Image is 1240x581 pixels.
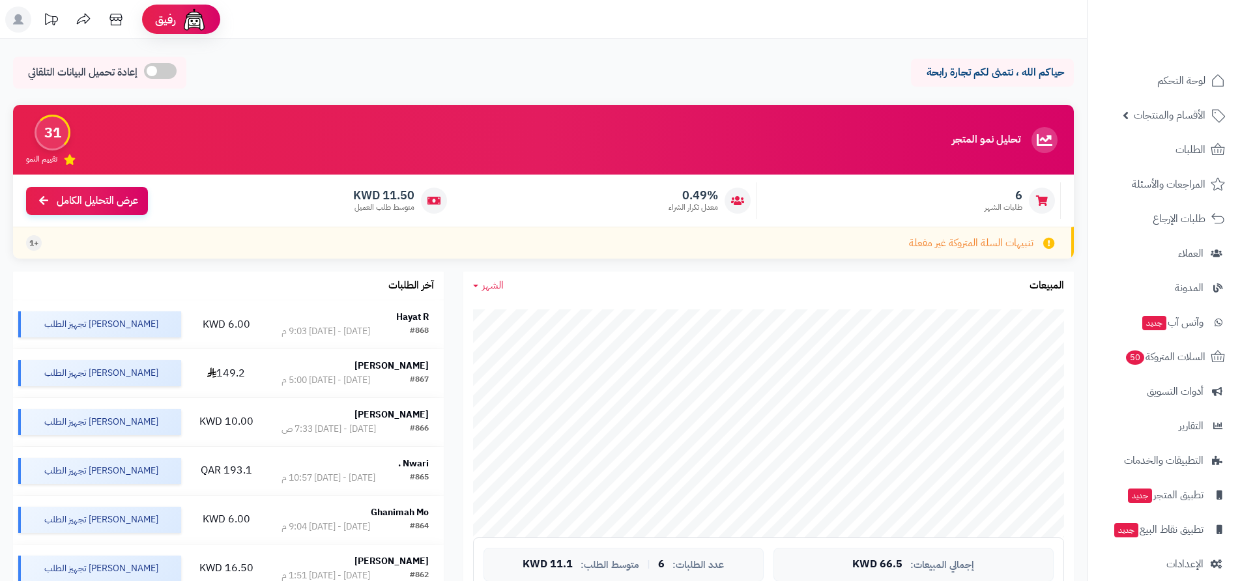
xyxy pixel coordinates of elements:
div: #865 [410,472,429,485]
td: 193.1 QAR [186,447,267,495]
span: عدد الطلبات: [672,560,724,571]
a: وآتس آبجديد [1095,307,1232,338]
span: معدل تكرار الشراء [669,202,718,213]
div: #867 [410,374,429,387]
h3: آخر الطلبات [388,280,434,292]
span: طلبات الشهر [985,202,1022,213]
td: 10.00 KWD [186,398,267,446]
div: [DATE] - [DATE] 9:03 م [281,325,370,338]
div: [DATE] - [DATE] 9:04 م [281,520,370,533]
span: إجمالي المبيعات: [910,560,974,571]
strong: [PERSON_NAME] [354,554,429,568]
span: | [647,560,650,569]
span: 6 [985,188,1022,203]
span: عرض التحليل الكامل [57,193,138,208]
a: الطلبات [1095,134,1232,165]
a: التقارير [1095,410,1232,442]
a: تحديثات المنصة [35,7,67,36]
strong: [PERSON_NAME] [354,408,429,421]
a: المراجعات والأسئلة [1095,169,1232,200]
p: حياكم الله ، نتمنى لكم تجارة رابحة [921,65,1064,80]
span: الشهر [482,277,504,293]
div: #866 [410,423,429,436]
a: السلات المتروكة50 [1095,341,1232,373]
div: [DATE] - [DATE] 10:57 م [281,472,375,485]
span: طلبات الإرجاع [1153,210,1205,228]
h3: تحليل نمو المتجر [952,134,1020,146]
span: المراجعات والأسئلة [1132,175,1205,193]
strong: Nwari . [398,457,429,470]
span: 11.1 KWD [523,559,573,571]
span: لوحة التحكم [1157,72,1205,90]
a: العملاء [1095,238,1232,269]
span: تطبيق نقاط البيع [1113,520,1204,539]
a: لوحة التحكم [1095,65,1232,96]
span: التطبيقات والخدمات [1124,451,1204,470]
span: جديد [1114,523,1138,537]
span: التقارير [1179,417,1204,435]
span: تنبيهات السلة المتروكة غير مفعلة [909,236,1033,251]
span: الإعدادات [1166,555,1204,573]
span: السلات المتروكة [1125,348,1205,366]
a: تطبيق نقاط البيعجديد [1095,514,1232,545]
td: 149.2 [186,349,267,397]
div: #868 [410,325,429,338]
span: العملاء [1178,244,1204,262]
a: الشهر [473,278,504,293]
span: 0.49% [669,188,718,203]
span: المدونة [1175,279,1204,297]
img: ai-face.png [181,7,207,33]
a: تطبيق المتجرجديد [1095,479,1232,511]
span: تطبيق المتجر [1127,486,1204,504]
img: logo-2.png [1151,36,1228,64]
span: جديد [1128,489,1152,503]
span: 50 [1126,350,1144,365]
div: [PERSON_NAME] تجهيز الطلب [18,409,181,435]
div: [DATE] - [DATE] 5:00 م [281,374,370,387]
div: [PERSON_NAME] تجهيز الطلب [18,458,181,484]
span: رفيق [155,12,176,27]
span: جديد [1142,316,1166,330]
span: متوسط الطلب: [581,560,639,571]
span: 11.50 KWD [353,188,414,203]
strong: Hayat R [396,310,429,324]
div: [PERSON_NAME] تجهيز الطلب [18,360,181,386]
span: الأقسام والمنتجات [1134,106,1205,124]
span: تقييم النمو [26,154,57,165]
strong: [PERSON_NAME] [354,359,429,373]
span: 66.5 KWD [852,559,902,571]
a: المدونة [1095,272,1232,304]
span: إعادة تحميل البيانات التلقائي [28,65,137,80]
span: متوسط طلب العميل [353,202,414,213]
span: الطلبات [1175,141,1205,159]
span: وآتس آب [1141,313,1204,332]
span: 6 [658,559,665,571]
div: [PERSON_NAME] تجهيز الطلب [18,507,181,533]
div: [DATE] - [DATE] 7:33 ص [281,423,376,436]
strong: Ghanimah Mo [371,505,429,519]
a: طلبات الإرجاع [1095,203,1232,234]
td: 6.00 KWD [186,496,267,544]
td: 6.00 KWD [186,300,267,348]
a: التطبيقات والخدمات [1095,445,1232,476]
span: +1 [29,238,38,249]
a: الإعدادات [1095,548,1232,580]
a: أدوات التسويق [1095,376,1232,407]
div: #864 [410,520,429,533]
span: أدوات التسويق [1147,382,1204,401]
h3: المبيعات [1030,280,1064,292]
a: عرض التحليل الكامل [26,187,148,215]
div: [PERSON_NAME] تجهيز الطلب [18,311,181,337]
